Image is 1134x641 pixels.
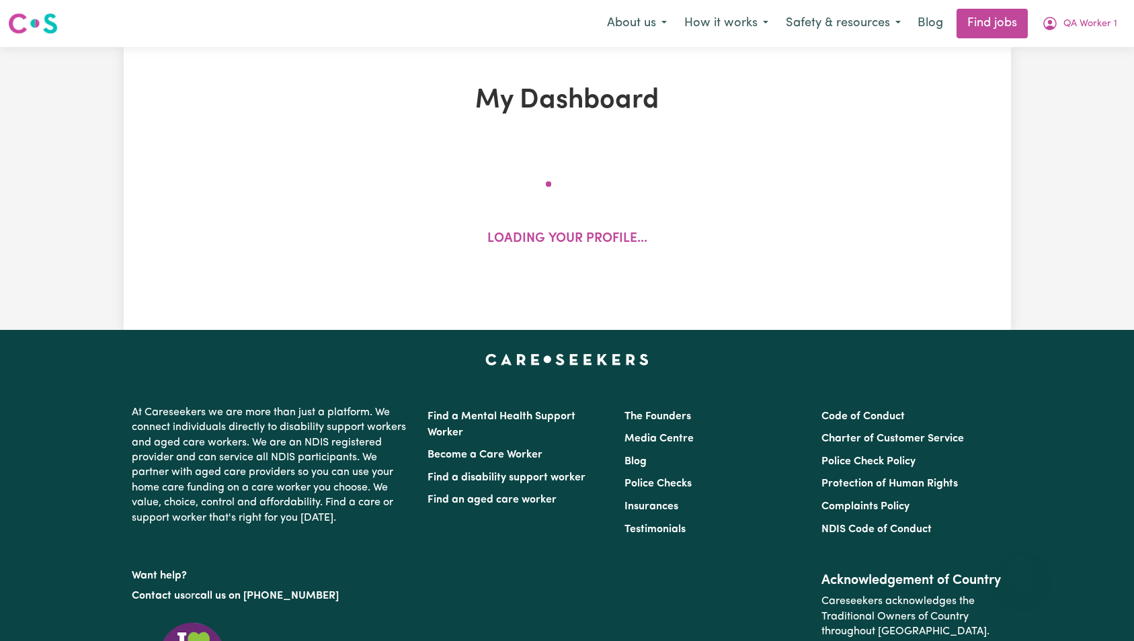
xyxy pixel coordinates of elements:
a: NDIS Code of Conduct [821,524,932,535]
p: or [132,583,411,609]
a: Blog [624,456,647,467]
p: Want help? [132,563,411,583]
button: Safety & resources [777,9,909,38]
h2: Acknowledgement of Country [821,572,1002,589]
a: Charter of Customer Service [821,433,964,444]
img: Careseekers logo [8,11,58,36]
a: Find a disability support worker [428,472,585,483]
a: Careseekers logo [8,8,58,39]
a: Complaints Policy [821,501,909,512]
a: The Founders [624,411,691,422]
span: QA Worker 1 [1063,17,1117,32]
a: Become a Care Worker [428,450,542,460]
a: Testimonials [624,524,686,535]
a: Protection of Human Rights [821,478,958,489]
a: Police Checks [624,478,692,489]
a: Police Check Policy [821,456,916,467]
a: Find a Mental Health Support Worker [428,411,575,438]
p: Loading your profile... [487,230,647,249]
button: About us [598,9,676,38]
a: Media Centre [624,433,694,444]
a: call us on [PHONE_NUMBER] [195,591,339,601]
h1: My Dashboard [280,85,855,117]
a: Find jobs [957,9,1028,38]
button: My Account [1033,9,1126,38]
a: Insurances [624,501,678,512]
a: Code of Conduct [821,411,905,422]
a: Contact us [132,591,185,601]
a: Blog [909,9,951,38]
iframe: Close message [1008,555,1035,582]
a: Find an aged care worker [428,495,557,505]
button: How it works [676,9,777,38]
p: At Careseekers we are more than just a platform. We connect individuals directly to disability su... [132,400,411,531]
a: Careseekers home page [485,354,649,365]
